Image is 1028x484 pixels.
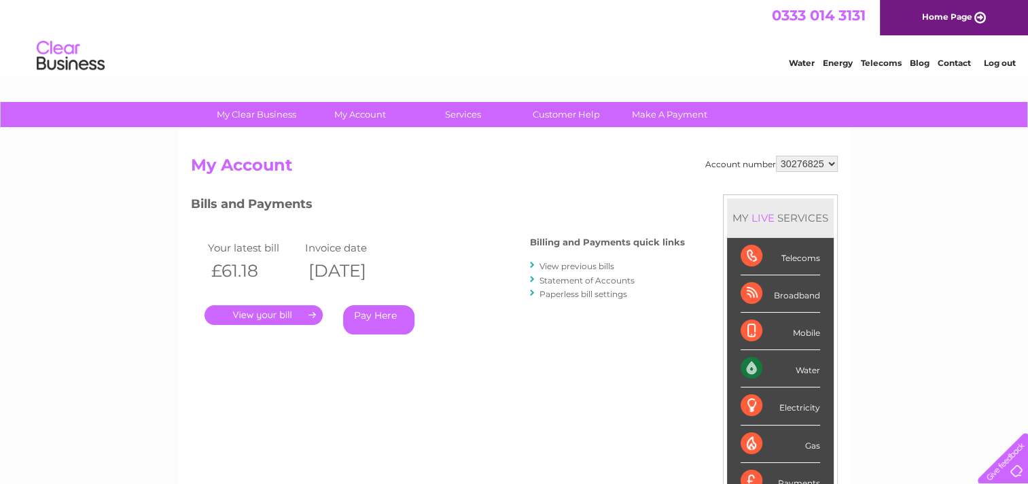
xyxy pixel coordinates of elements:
div: MY SERVICES [727,198,834,237]
a: My Account [304,102,416,127]
a: Customer Help [510,102,622,127]
h3: Bills and Payments [191,194,685,218]
a: Telecoms [861,58,902,68]
div: Account number [705,156,838,172]
a: Log out [983,58,1015,68]
div: Gas [741,426,820,463]
div: Telecoms [741,238,820,275]
a: Contact [938,58,971,68]
div: LIVE [749,211,777,224]
th: £61.18 [205,257,302,285]
h4: Billing and Payments quick links [530,237,685,247]
th: [DATE] [302,257,400,285]
a: Water [789,58,815,68]
a: Statement of Accounts [539,275,635,286]
a: View previous bills [539,261,614,271]
a: Make A Payment [614,102,726,127]
a: . [205,305,323,325]
a: 0333 014 3131 [772,7,866,24]
a: Energy [823,58,853,68]
div: Clear Business is a trading name of Verastar Limited (registered in [GEOGRAPHIC_DATA] No. 3667643... [194,7,836,66]
td: Invoice date [302,239,400,257]
a: Pay Here [343,305,414,334]
img: logo.png [36,35,105,77]
a: Blog [910,58,929,68]
a: My Clear Business [200,102,313,127]
td: Your latest bill [205,239,302,257]
div: Electricity [741,387,820,425]
div: Mobile [741,313,820,350]
a: Paperless bill settings [539,289,627,299]
div: Broadband [741,275,820,313]
h2: My Account [191,156,838,181]
div: Water [741,350,820,387]
a: Services [407,102,519,127]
